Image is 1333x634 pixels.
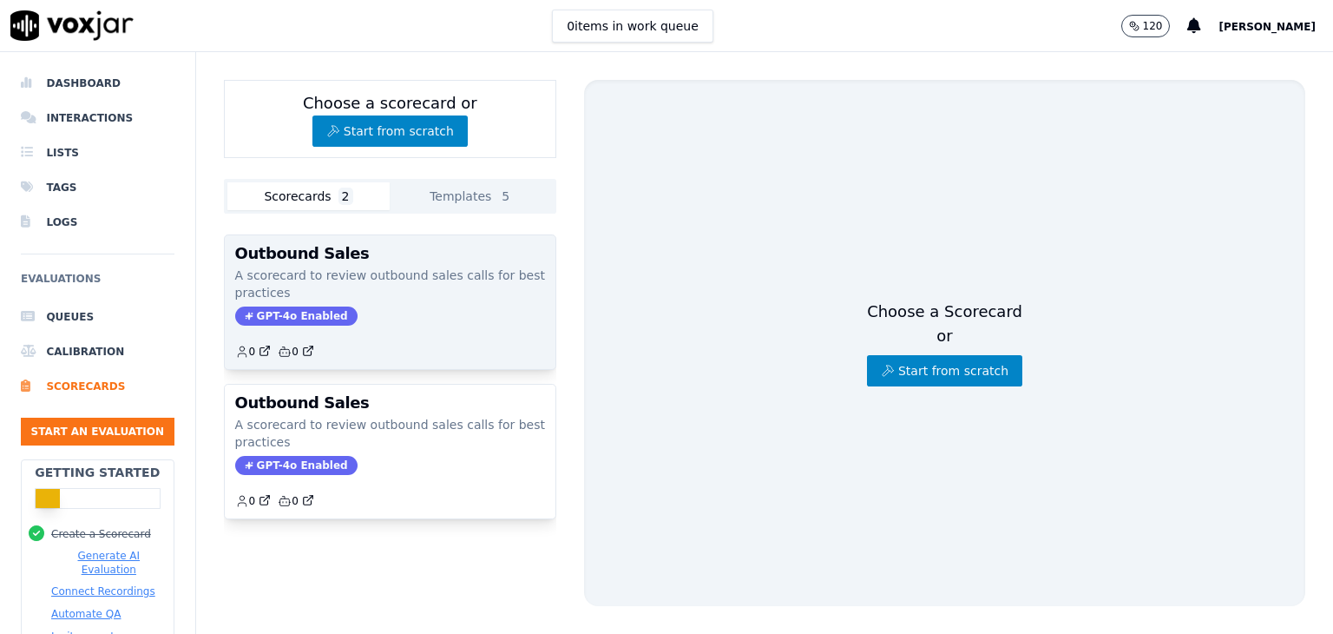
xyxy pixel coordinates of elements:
a: 0 [235,345,272,359]
button: Templates [390,182,553,210]
button: [PERSON_NAME] [1218,16,1333,36]
a: Queues [21,300,174,334]
h3: Outbound Sales [235,246,545,261]
a: 0 [278,345,314,359]
a: Scorecards [21,369,174,404]
h2: Getting Started [35,464,160,481]
h3: Outbound Sales [235,395,545,411]
a: 0 [235,494,272,508]
button: Automate QA [51,607,121,621]
button: Connect Recordings [51,584,155,598]
p: 120 [1143,19,1163,33]
span: 5 [498,188,513,205]
button: Scorecards [227,182,391,210]
a: 0 [278,494,314,508]
button: 0items in work queue [552,10,713,43]
button: 120 [1121,15,1171,37]
a: Tags [21,170,174,205]
img: voxjar logo [10,10,134,41]
div: Choose a scorecard or [224,80,556,158]
span: GPT-4o Enabled [235,307,358,326]
a: Lists [21,135,174,170]
a: Calibration [21,334,174,369]
span: GPT-4o Enabled [235,456,358,475]
div: Choose a Scorecard or [867,300,1022,386]
button: Start an Evaluation [21,418,174,446]
span: [PERSON_NAME] [1218,21,1316,33]
a: Logs [21,205,174,240]
span: 2 [338,188,353,205]
button: Start from scratch [867,355,1022,386]
button: Create a Scorecard [51,527,151,541]
h6: Evaluations [21,268,174,300]
p: A scorecard to review outbound sales calls for best practices [235,267,545,301]
a: Interactions [21,101,174,135]
button: 0 [235,494,279,508]
button: Generate AI Evaluation [51,549,167,577]
button: Start from scratch [312,116,468,147]
button: 0 [235,345,279,359]
a: Dashboard [21,66,174,101]
p: A scorecard to review outbound sales calls for best practices [235,416,545,451]
button: 120 [1121,15,1188,37]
